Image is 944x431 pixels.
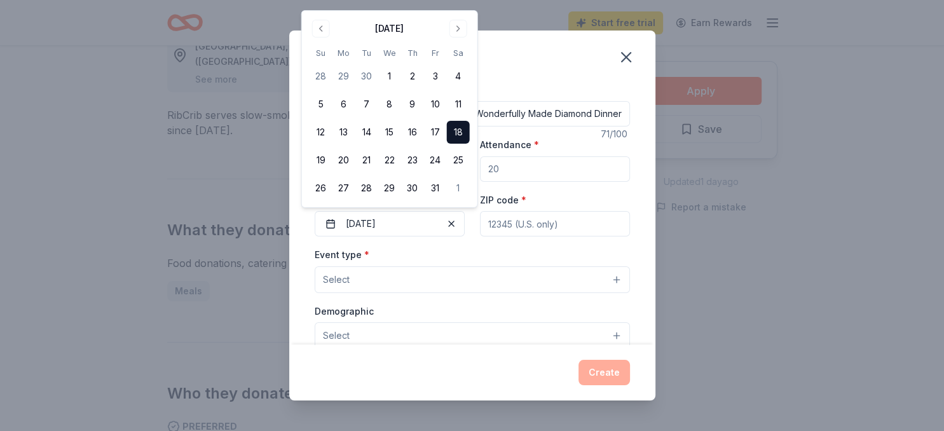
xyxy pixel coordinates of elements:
[315,305,374,318] label: Demographic
[315,249,369,261] label: Event type
[424,149,447,172] button: 24
[355,149,378,172] button: 21
[355,177,378,200] button: 28
[449,20,467,38] button: Go to next month
[332,46,355,60] th: Monday
[310,46,332,60] th: Sunday
[447,46,470,60] th: Saturday
[315,266,630,293] button: Select
[310,121,332,144] button: 12
[480,156,630,182] input: 20
[447,93,470,116] button: 11
[310,177,332,200] button: 26
[601,127,630,142] div: 71 /100
[401,177,424,200] button: 30
[378,121,401,144] button: 15
[310,93,332,116] button: 5
[401,65,424,88] button: 2
[310,65,332,88] button: 28
[401,121,424,144] button: 16
[375,21,404,36] div: [DATE]
[424,121,447,144] button: 17
[315,211,465,236] button: [DATE]
[424,177,447,200] button: 31
[401,46,424,60] th: Thursday
[401,149,424,172] button: 23
[332,121,355,144] button: 13
[424,93,447,116] button: 10
[332,65,355,88] button: 29
[480,211,630,236] input: 12345 (U.S. only)
[447,121,470,144] button: 18
[315,322,630,349] button: Select
[401,93,424,116] button: 9
[378,93,401,116] button: 8
[424,65,447,88] button: 3
[355,65,378,88] button: 30
[355,93,378,116] button: 7
[332,177,355,200] button: 27
[323,328,350,343] span: Select
[378,177,401,200] button: 29
[378,65,401,88] button: 1
[332,149,355,172] button: 20
[312,20,330,38] button: Go to previous month
[310,149,332,172] button: 19
[378,149,401,172] button: 22
[378,46,401,60] th: Wednesday
[332,93,355,116] button: 6
[480,139,539,151] label: Attendance
[447,177,470,200] button: 1
[447,149,470,172] button: 25
[480,194,526,207] label: ZIP code
[447,65,470,88] button: 4
[424,46,447,60] th: Friday
[355,46,378,60] th: Tuesday
[355,121,378,144] button: 14
[323,272,350,287] span: Select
